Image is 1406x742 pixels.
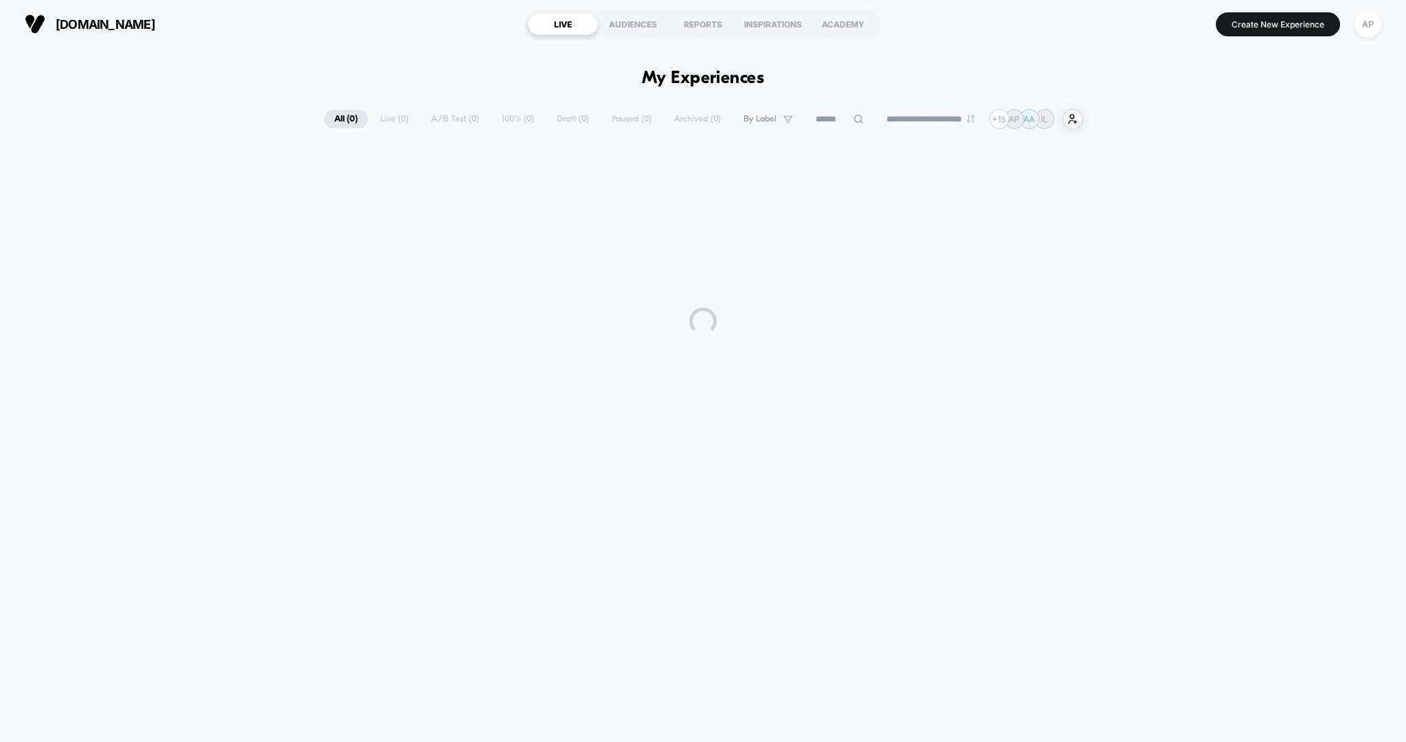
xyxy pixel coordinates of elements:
h1: My Experiences [642,69,765,89]
img: Visually logo [25,14,45,34]
button: Create New Experience [1216,12,1340,36]
div: AUDIENCES [598,13,668,35]
button: AP [1350,10,1385,38]
img: end [967,115,975,123]
div: LIVE [528,13,598,35]
span: By Label [744,114,776,124]
div: ACADEMY [808,13,878,35]
span: [DOMAIN_NAME] [56,17,155,32]
div: INSPIRATIONS [738,13,808,35]
div: REPORTS [668,13,738,35]
button: [DOMAIN_NAME] [21,13,159,35]
div: + 15 [989,109,1009,129]
p: IL [1041,114,1048,124]
p: AP [1009,114,1019,124]
p: AA [1024,114,1035,124]
span: All ( 0 ) [324,110,368,128]
div: AP [1355,11,1381,38]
